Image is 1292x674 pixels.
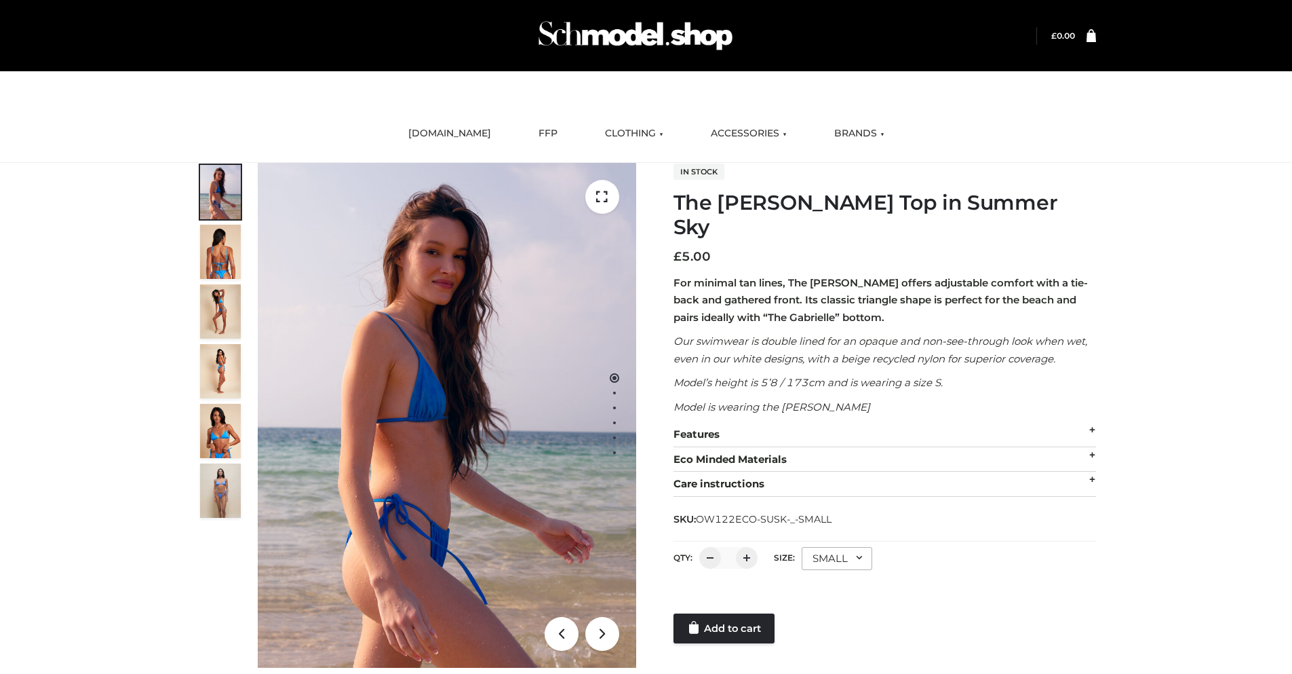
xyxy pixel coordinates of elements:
[673,191,1096,240] h1: The [PERSON_NAME] Top in Summer Sky
[673,422,1096,447] div: Features
[673,553,692,563] label: QTY:
[696,513,831,525] span: OW122ECO-SUSK-_-SMALL
[534,9,737,62] img: Schmodel Admin 964
[200,165,241,219] img: 1.Alex-top_SS-1_4464b1e7-c2c9-4e4b-a62c-58381cd673c0-1.jpg
[1051,31,1075,41] a: £0.00
[673,472,1096,497] div: Care instructions
[673,376,943,389] em: Model’s height is 5’8 / 173cm and is wearing a size S.
[673,614,775,643] a: Add to cart
[673,249,711,264] bdi: 5.00
[673,164,724,180] span: In stock
[595,119,673,149] a: CLOTHING
[701,119,797,149] a: ACCESSORIES
[1051,31,1075,41] bdi: 0.00
[200,464,241,518] img: SSVC.jpg
[673,276,1088,324] strong: For minimal tan lines, The [PERSON_NAME] offers adjustable comfort with a tie-back and gathered f...
[200,404,241,458] img: 2.Alex-top_CN-1-1-2.jpg
[200,284,241,339] img: 4.Alex-top_CN-1-1-2.jpg
[398,119,501,149] a: [DOMAIN_NAME]
[258,163,636,668] img: 1.Alex-top_SS-1_4464b1e7-c2c9-4e4b-a62c-58381cd673c0 (1)
[802,547,872,570] div: SMALL
[673,400,870,413] em: Model is wearing the [PERSON_NAME]
[200,344,241,398] img: 3.Alex-top_CN-1-1-2.jpg
[673,447,1096,472] div: Eco Minded Materials
[774,553,795,563] label: Size:
[824,119,895,149] a: BRANDS
[1051,31,1057,41] span: £
[673,249,682,264] span: £
[528,119,568,149] a: FFP
[673,511,833,527] span: SKU:
[673,335,1087,365] em: Our swimwear is double lined for an opaque and non-see-through look when wet, even in our white d...
[200,225,241,279] img: 5.Alex-top_CN-1-1_1-1.jpg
